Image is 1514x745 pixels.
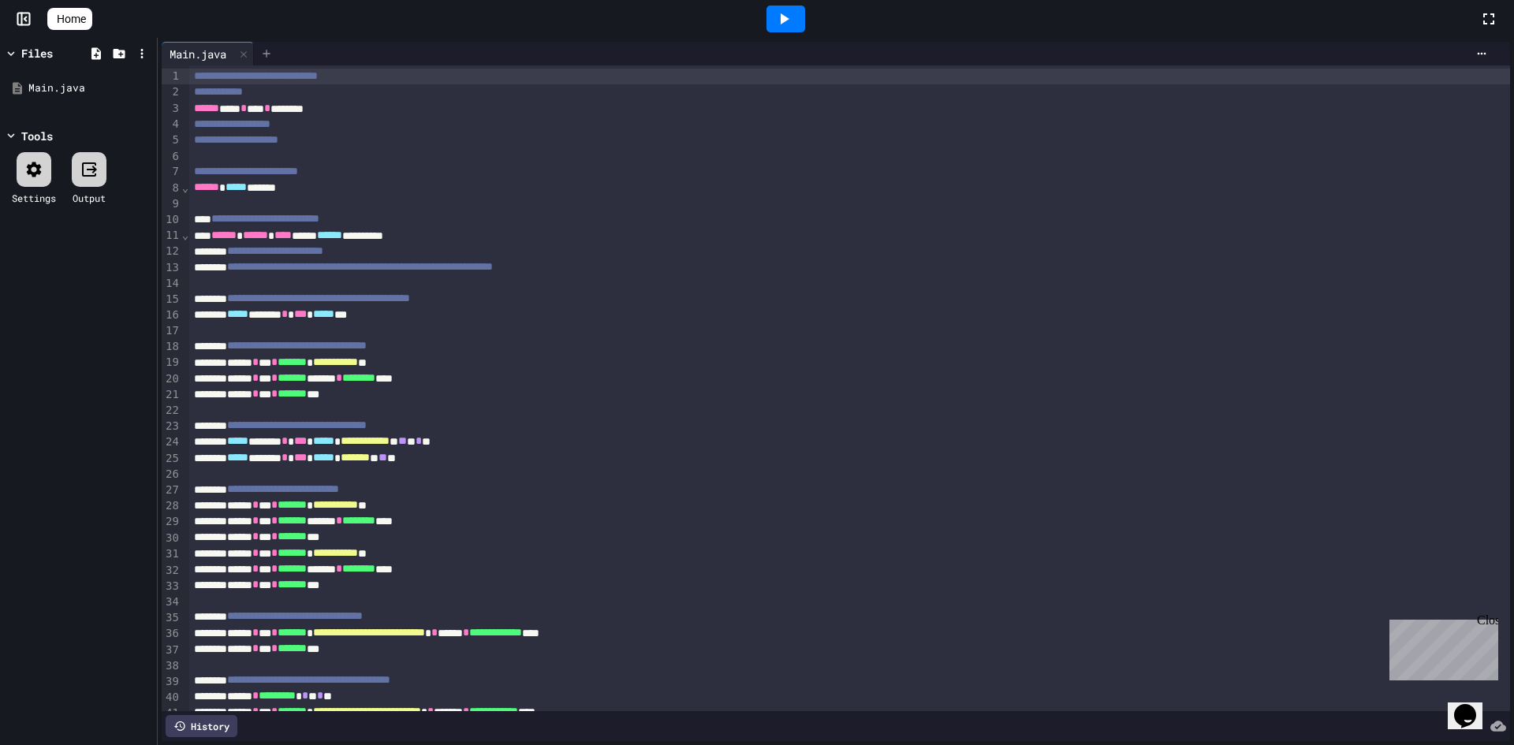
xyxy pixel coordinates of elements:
div: 2 [162,84,181,100]
div: 33 [162,579,181,594]
div: 24 [162,434,181,450]
div: 18 [162,339,181,355]
div: Chat with us now!Close [6,6,109,100]
div: 8 [162,181,181,196]
div: 14 [162,276,181,292]
div: 36 [162,626,181,642]
span: Fold line [181,229,189,241]
div: 22 [162,403,181,419]
div: 39 [162,674,181,690]
div: 12 [162,244,181,259]
span: Home [57,11,86,27]
div: 32 [162,563,181,579]
div: 28 [162,498,181,514]
div: 40 [162,690,181,706]
div: Tools [21,128,53,144]
div: 37 [162,643,181,658]
div: Files [21,45,53,61]
div: History [166,715,237,737]
div: 19 [162,355,181,371]
div: Main.java [28,80,151,96]
div: Output [73,191,106,205]
div: 20 [162,371,181,387]
iframe: chat widget [1448,682,1498,729]
div: 3 [162,101,181,117]
div: 9 [162,196,181,212]
div: 1 [162,69,181,84]
div: 15 [162,292,181,307]
div: 41 [162,706,181,721]
div: 11 [162,228,181,244]
div: 26 [162,467,181,482]
span: Fold line [181,181,189,194]
div: 4 [162,117,181,132]
div: 29 [162,514,181,530]
div: Main.java [162,46,234,62]
div: 35 [162,610,181,626]
a: Home [47,8,92,30]
div: 5 [162,132,181,148]
div: 17 [162,323,181,339]
div: 31 [162,546,181,562]
div: 7 [162,164,181,180]
div: Main.java [162,42,254,65]
div: 6 [162,149,181,165]
div: 21 [162,387,181,403]
div: 38 [162,658,181,674]
div: 25 [162,451,181,467]
div: 16 [162,307,181,323]
div: 30 [162,531,181,546]
div: 34 [162,594,181,610]
div: 27 [162,482,181,498]
div: 23 [162,419,181,434]
div: Settings [12,191,56,205]
iframe: chat widget [1383,613,1498,680]
div: 13 [162,260,181,276]
div: 10 [162,212,181,228]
